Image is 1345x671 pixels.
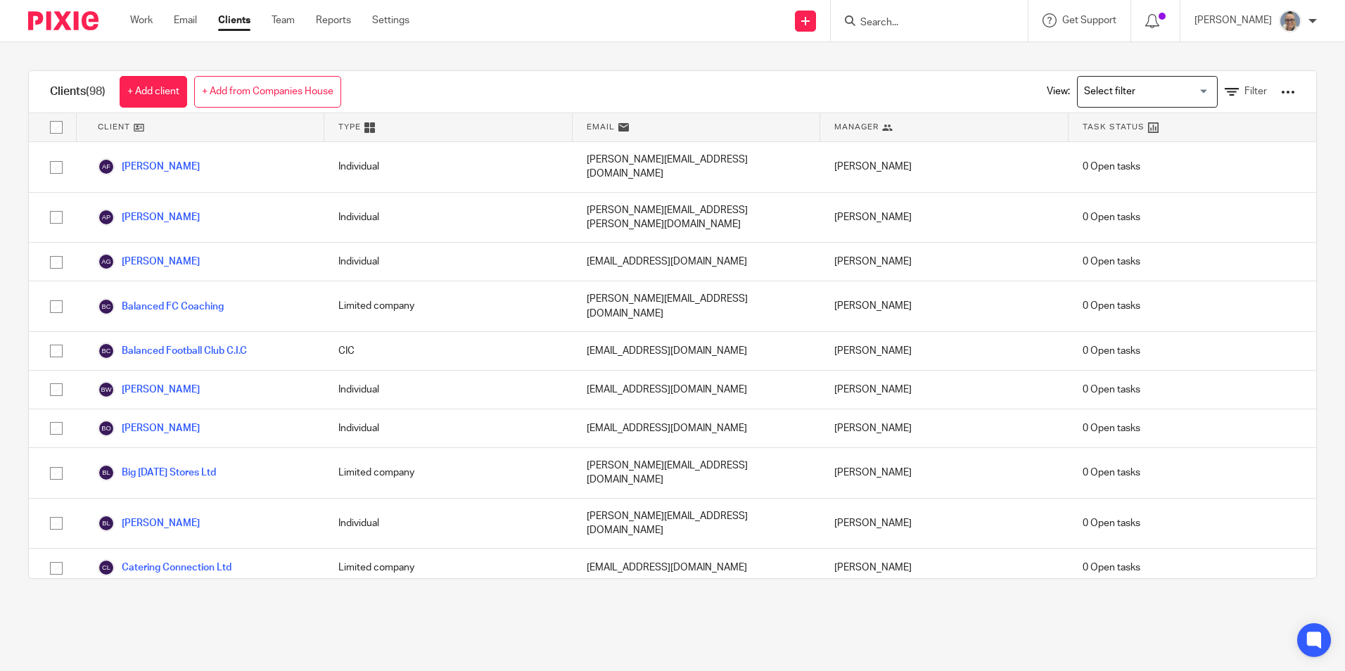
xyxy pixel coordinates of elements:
[98,559,115,576] img: svg%3E
[1083,383,1140,397] span: 0 Open tasks
[98,464,216,481] a: Big [DATE] Stores Ltd
[573,142,820,192] div: [PERSON_NAME][EMAIL_ADDRESS][DOMAIN_NAME]
[98,381,200,398] a: [PERSON_NAME]
[820,332,1068,370] div: [PERSON_NAME]
[859,17,986,30] input: Search
[324,448,572,498] div: Limited company
[218,13,250,27] a: Clients
[820,243,1068,281] div: [PERSON_NAME]
[820,499,1068,549] div: [PERSON_NAME]
[573,243,820,281] div: [EMAIL_ADDRESS][DOMAIN_NAME]
[98,343,247,359] a: Balanced Football Club C.I.C
[98,209,200,226] a: [PERSON_NAME]
[1083,466,1140,480] span: 0 Open tasks
[372,13,409,27] a: Settings
[98,515,200,532] a: [PERSON_NAME]
[1083,210,1140,224] span: 0 Open tasks
[1077,76,1218,108] div: Search for option
[324,499,572,549] div: Individual
[98,343,115,359] img: svg%3E
[120,76,187,108] a: + Add client
[573,448,820,498] div: [PERSON_NAME][EMAIL_ADDRESS][DOMAIN_NAME]
[324,549,572,587] div: Limited company
[820,142,1068,192] div: [PERSON_NAME]
[324,193,572,243] div: Individual
[1083,121,1145,133] span: Task Status
[820,549,1068,587] div: [PERSON_NAME]
[98,381,115,398] img: svg%3E
[573,193,820,243] div: [PERSON_NAME][EMAIL_ADDRESS][PERSON_NAME][DOMAIN_NAME]
[338,121,361,133] span: Type
[820,281,1068,331] div: [PERSON_NAME]
[573,499,820,549] div: [PERSON_NAME][EMAIL_ADDRESS][DOMAIN_NAME]
[174,13,197,27] a: Email
[820,371,1068,409] div: [PERSON_NAME]
[98,298,115,315] img: svg%3E
[834,121,879,133] span: Manager
[1083,516,1140,530] span: 0 Open tasks
[130,13,153,27] a: Work
[820,409,1068,447] div: [PERSON_NAME]
[98,121,130,133] span: Client
[28,11,98,30] img: Pixie
[98,559,231,576] a: Catering Connection Ltd
[1079,79,1209,104] input: Search for option
[98,158,200,175] a: [PERSON_NAME]
[86,86,106,97] span: (98)
[98,420,200,437] a: [PERSON_NAME]
[1026,71,1295,113] div: View:
[1083,344,1140,358] span: 0 Open tasks
[98,464,115,481] img: svg%3E
[98,253,115,270] img: svg%3E
[587,121,615,133] span: Email
[1244,87,1267,96] span: Filter
[1083,421,1140,435] span: 0 Open tasks
[1083,299,1140,313] span: 0 Open tasks
[98,209,115,226] img: svg%3E
[43,114,70,141] input: Select all
[573,409,820,447] div: [EMAIL_ADDRESS][DOMAIN_NAME]
[324,332,572,370] div: CIC
[820,448,1068,498] div: [PERSON_NAME]
[98,253,200,270] a: [PERSON_NAME]
[98,515,115,532] img: svg%3E
[50,84,106,99] h1: Clients
[98,298,224,315] a: Balanced FC Coaching
[272,13,295,27] a: Team
[194,76,341,108] a: + Add from Companies House
[1083,255,1140,269] span: 0 Open tasks
[1194,13,1272,27] p: [PERSON_NAME]
[820,193,1068,243] div: [PERSON_NAME]
[324,371,572,409] div: Individual
[324,281,572,331] div: Limited company
[324,409,572,447] div: Individual
[1062,15,1116,25] span: Get Support
[98,420,115,437] img: svg%3E
[1279,10,1301,32] img: Website%20Headshot.png
[1083,160,1140,174] span: 0 Open tasks
[324,243,572,281] div: Individual
[573,371,820,409] div: [EMAIL_ADDRESS][DOMAIN_NAME]
[316,13,351,27] a: Reports
[573,281,820,331] div: [PERSON_NAME][EMAIL_ADDRESS][DOMAIN_NAME]
[324,142,572,192] div: Individual
[98,158,115,175] img: svg%3E
[573,549,820,587] div: [EMAIL_ADDRESS][DOMAIN_NAME]
[1083,561,1140,575] span: 0 Open tasks
[573,332,820,370] div: [EMAIL_ADDRESS][DOMAIN_NAME]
